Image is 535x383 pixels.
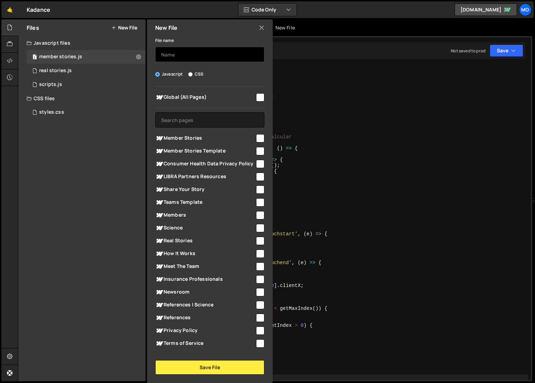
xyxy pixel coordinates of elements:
[155,24,177,32] h2: New File
[188,72,193,77] input: CSS
[18,92,146,105] div: CSS files
[155,237,255,245] span: Real Stories
[155,262,255,271] span: Meet The Team
[33,55,37,60] span: 2
[1,1,18,18] a: 🤙
[490,44,523,57] button: Save
[155,198,255,207] span: Teams Template
[111,25,137,31] button: New File
[155,37,174,44] label: File name
[155,147,255,155] span: Member Stories Template
[268,24,297,31] div: New File
[155,224,255,232] span: Science
[155,93,255,102] span: Global (All Pages)
[27,50,146,64] div: 11847/46737.js
[155,185,255,194] span: Share Your Story
[155,71,183,78] label: Javascript
[39,54,82,60] div: member stories.js
[155,301,255,309] span: References | Science
[155,112,264,128] input: Search pages
[155,314,255,322] span: References
[455,3,517,16] a: [DOMAIN_NAME]
[27,105,146,119] div: 11847/28286.css
[155,360,264,375] button: Save File
[155,173,255,181] span: LIBRA Partners Resources
[155,275,255,284] span: Insurance Professionals
[39,68,72,74] div: real stories.js
[519,3,532,16] a: Mo
[39,109,64,115] div: styles.css
[188,71,203,78] label: CSS
[155,160,255,168] span: Consumer Health Data Privacy Policy
[27,64,146,78] div: 11847/46736.js
[155,288,255,296] span: Newsroom
[27,78,146,92] div: 11847/28141.js
[27,24,39,32] h2: Files
[155,72,160,77] input: Javascript
[155,339,255,348] span: Terms of Service
[155,250,255,258] span: How It Works
[155,47,264,62] input: Name
[27,6,50,14] div: Kadance
[155,211,255,219] span: Members
[155,327,255,335] span: Privacy Policy
[451,48,485,54] div: Not saved to prod
[238,3,297,16] button: Code Only
[39,81,62,88] div: scripts.js
[18,36,146,50] div: Javascript files
[155,134,255,142] span: Member Stories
